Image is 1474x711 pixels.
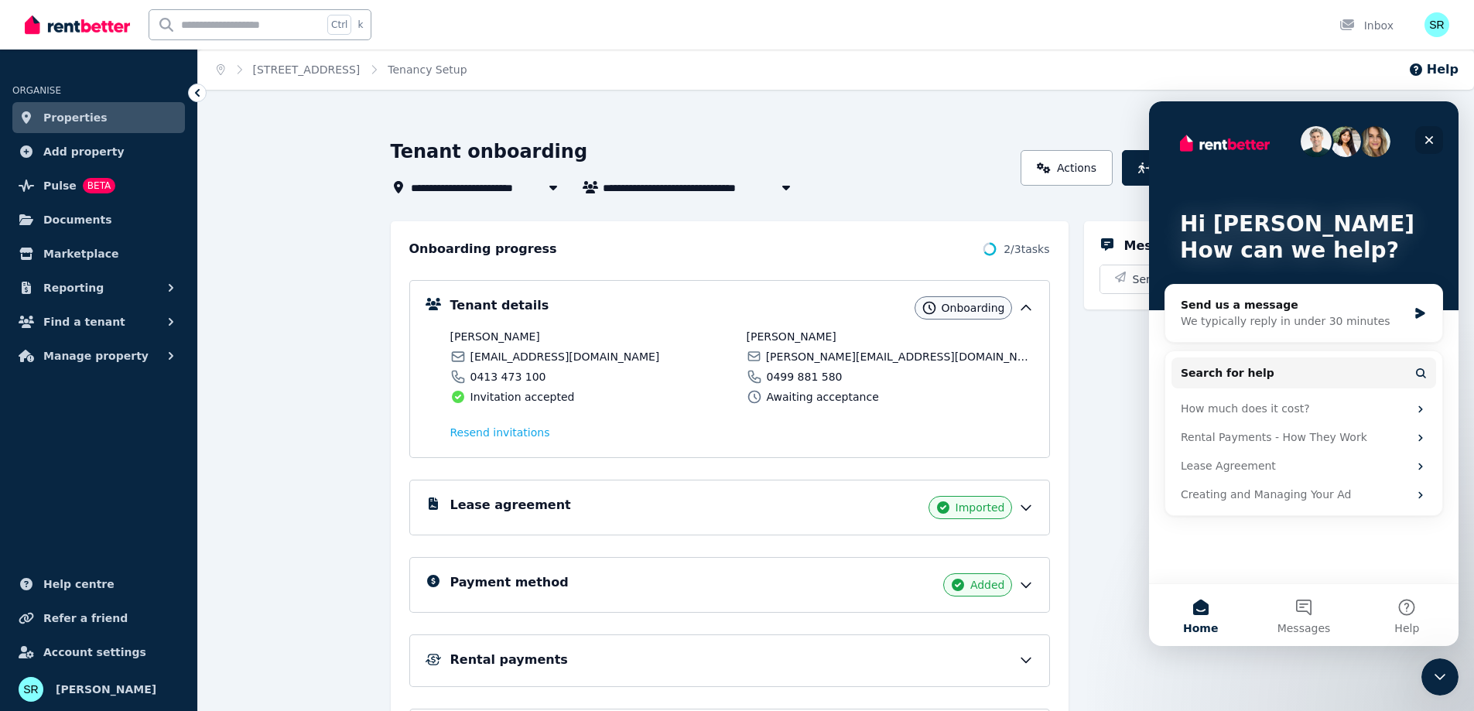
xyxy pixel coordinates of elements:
[12,136,185,167] a: Add property
[450,651,568,669] h5: Rental payments
[12,238,185,269] a: Marketplace
[1424,12,1449,37] img: Sarah Rusomeka
[1122,150,1281,186] button: Tenants moved in
[470,369,546,385] span: 0413 473 100
[1021,150,1113,186] a: Actions
[450,425,550,440] button: Resend invitations
[747,329,1034,344] span: [PERSON_NAME]
[43,313,125,331] span: Find a tenant
[25,13,130,36] img: RentBetter
[409,240,557,258] h2: Onboarding progress
[12,170,185,201] a: PulseBETA
[942,300,1005,316] span: Onboarding
[327,15,351,35] span: Ctrl
[767,389,879,405] span: Awaiting acceptance
[1124,237,1192,255] h5: Messages
[12,569,185,600] a: Help centre
[970,577,1005,593] span: Added
[450,329,737,344] span: [PERSON_NAME]
[12,603,185,634] a: Refer a friend
[426,654,441,665] img: Rental Payments
[357,19,363,31] span: k
[388,62,467,77] span: Tenancy Setup
[766,349,1034,364] span: [PERSON_NAME][EMAIL_ADDRESS][DOMAIN_NAME]
[450,496,571,514] h5: Lease agreement
[1408,60,1459,79] button: Help
[43,575,115,593] span: Help centre
[253,63,361,76] a: [STREET_ADDRESS]
[12,102,185,133] a: Properties
[956,500,1005,515] span: Imported
[56,680,156,699] span: [PERSON_NAME]
[450,296,549,315] h5: Tenant details
[43,244,118,263] span: Marketplace
[43,142,125,161] span: Add property
[12,85,61,96] span: ORGANISE
[767,369,843,385] span: 0499 881 580
[1133,272,1212,287] span: Send message
[43,279,104,297] span: Reporting
[1149,101,1459,646] iframe: Intercom live chat
[470,349,660,364] span: [EMAIL_ADDRESS][DOMAIN_NAME]
[19,677,43,702] img: Sarah Rusomeka
[43,347,149,365] span: Manage property
[12,340,185,371] button: Manage property
[43,210,112,229] span: Documents
[83,178,115,193] span: BETA
[12,306,185,337] button: Find a tenant
[12,272,185,303] button: Reporting
[450,573,569,592] h5: Payment method
[470,389,575,405] span: Invitation accepted
[1339,18,1394,33] div: Inbox
[391,139,588,164] h1: Tenant onboarding
[43,609,128,627] span: Refer a friend
[43,108,108,127] span: Properties
[12,204,185,235] a: Documents
[198,50,486,90] nav: Breadcrumb
[450,425,550,440] span: Resend invitation s
[1421,658,1459,696] iframe: Intercom live chat
[1100,265,1266,293] button: Send message
[43,176,77,195] span: Pulse
[12,637,185,668] a: Account settings
[1004,241,1049,257] span: 2 / 3 tasks
[43,643,146,661] span: Account settings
